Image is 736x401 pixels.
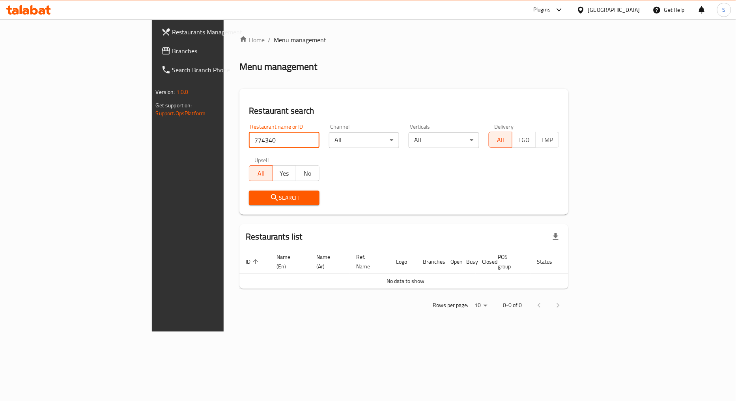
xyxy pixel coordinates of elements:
table: enhanced table [239,250,599,289]
div: Export file [546,227,565,246]
div: Plugins [533,5,551,15]
span: Branches [172,46,269,56]
span: 1.0.0 [176,87,189,97]
span: S [723,6,726,14]
span: ID [246,257,261,266]
span: No data to show [387,276,425,286]
span: TGO [516,134,532,146]
div: All [329,132,400,148]
button: Search [249,191,319,205]
th: Busy [460,250,476,274]
span: Get support on: [156,100,192,111]
span: All [492,134,509,146]
a: Restaurants Management [155,22,275,41]
th: Closed [476,250,491,274]
a: Branches [155,41,275,60]
label: Upsell [254,157,269,163]
h2: Menu management [239,60,317,73]
input: Search for restaurant name or ID.. [249,132,319,148]
p: 0-0 of 0 [503,300,522,310]
span: All [252,168,269,179]
th: Logo [390,250,417,274]
button: TGO [512,132,536,148]
h2: Restaurants list [246,231,302,243]
a: Support.OpsPlatform [156,108,206,118]
span: Menu management [274,35,326,45]
span: POS group [498,252,521,271]
button: TMP [535,132,559,148]
span: Name (En) [276,252,301,271]
span: TMP [539,134,556,146]
th: Open [444,250,460,274]
button: Yes [273,165,296,181]
button: All [489,132,512,148]
span: No [299,168,316,179]
button: No [296,165,319,181]
span: Search [255,193,313,203]
div: Rows per page: [471,300,490,311]
span: Status [537,257,562,266]
a: Search Branch Phone [155,60,275,79]
span: Restaurants Management [172,27,269,37]
span: Ref. Name [356,252,380,271]
button: All [249,165,273,181]
nav: breadcrumb [239,35,568,45]
div: [GEOGRAPHIC_DATA] [588,6,640,14]
p: Rows per page: [433,300,468,310]
span: Search Branch Phone [172,65,269,75]
div: All [409,132,479,148]
span: Name (Ar) [316,252,340,271]
span: Version: [156,87,175,97]
span: Yes [276,168,293,179]
label: Delivery [494,124,514,129]
h2: Restaurant search [249,105,559,117]
th: Branches [417,250,444,274]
